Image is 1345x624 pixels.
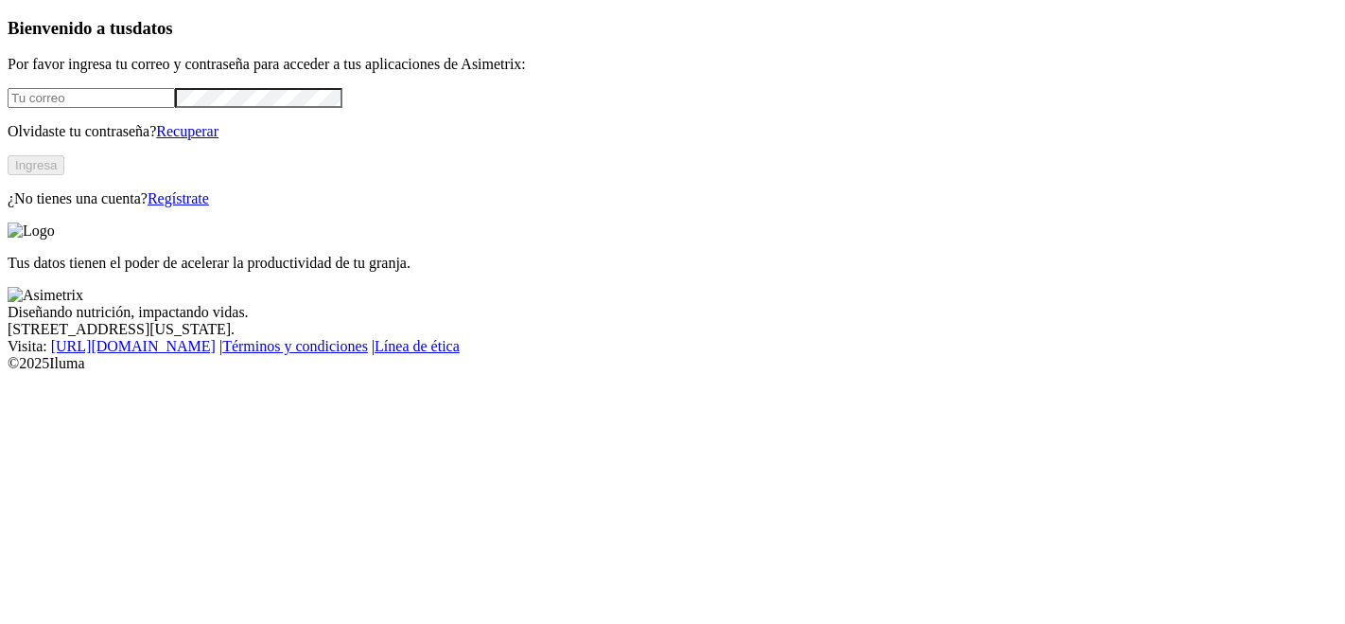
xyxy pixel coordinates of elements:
div: [STREET_ADDRESS][US_STATE]. [8,321,1337,338]
h3: Bienvenido a tus [8,18,1337,39]
img: Asimetrix [8,287,83,304]
p: Tus datos tienen el poder de acelerar la productividad de tu granja. [8,255,1337,272]
input: Tu correo [8,88,175,108]
div: Diseñando nutrición, impactando vidas. [8,304,1337,321]
p: Por favor ingresa tu correo y contraseña para acceder a tus aplicaciones de Asimetrix: [8,56,1337,73]
a: [URL][DOMAIN_NAME] [51,338,216,354]
div: © 2025 Iluma [8,355,1337,372]
a: Regístrate [148,190,209,206]
img: Logo [8,223,55,240]
p: Olvidaste tu contraseña? [8,123,1337,140]
span: datos [132,18,173,38]
div: Visita : | | [8,338,1337,355]
a: Línea de ética [375,338,460,354]
a: Términos y condiciones [222,338,368,354]
p: ¿No tienes una cuenta? [8,190,1337,207]
a: Recuperar [156,123,218,139]
button: Ingresa [8,155,64,175]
